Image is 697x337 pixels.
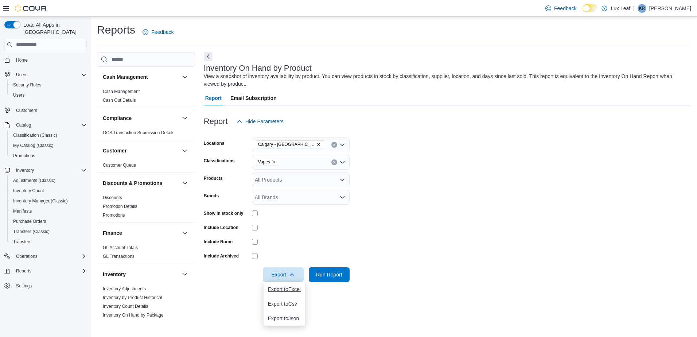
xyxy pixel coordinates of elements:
button: Next [204,52,213,61]
button: Clear input [331,142,337,148]
a: Customer Queue [103,163,136,168]
span: Home [16,57,28,63]
span: Customer Queue [103,162,136,168]
a: Inventory Count [10,186,47,195]
label: Include Location [204,225,238,231]
button: Clear input [331,159,337,165]
a: GL Transactions [103,254,135,259]
a: Inventory Manager (Classic) [10,197,71,205]
span: Operations [16,253,38,259]
span: Transfers [10,237,87,246]
button: My Catalog (Classic) [7,140,90,151]
label: Show in stock only [204,210,244,216]
label: Include Room [204,239,233,245]
span: Purchase Orders [13,218,46,224]
a: Feedback [542,1,579,16]
nav: Complex example [4,52,87,310]
span: Inventory [13,166,87,175]
div: Kiana Reid [638,4,646,13]
button: Remove Vapes from selection in this group [272,160,276,164]
button: Remove Calgary - Panorama Hills from selection in this group [316,142,321,147]
span: Hide Parameters [245,118,284,125]
a: Inventory Adjustments [103,286,146,291]
button: Purchase Orders [7,216,90,226]
span: Reports [13,267,87,275]
button: Open list of options [339,159,345,165]
input: Dark Mode [583,4,598,12]
span: Inventory Count Details [103,303,148,309]
a: Transfers [10,237,34,246]
button: Cash Management [103,73,179,81]
span: Settings [13,281,87,290]
a: Adjustments (Classic) [10,176,58,185]
a: Promotion Details [103,204,137,209]
div: Cash Management [97,87,195,108]
button: Transfers (Classic) [7,226,90,237]
span: Catalog [16,122,31,128]
button: Compliance [103,115,179,122]
a: Inventory by Product Historical [103,295,162,300]
span: Security Roles [13,82,41,88]
button: Inventory [103,271,179,278]
button: Users [13,70,30,79]
div: Finance [97,243,195,264]
span: Operations [13,252,87,261]
span: Reports [16,268,31,274]
span: Transfers [13,239,31,245]
button: Inventory Count [7,186,90,196]
span: My Catalog (Classic) [13,143,54,148]
span: Inventory Adjustments [103,286,146,292]
button: Home [1,55,90,65]
span: Cash Management [103,89,140,94]
label: Locations [204,140,225,146]
button: Operations [13,252,40,261]
div: Discounts & Promotions [97,193,195,222]
img: Cova [15,5,47,12]
a: Promotions [103,213,125,218]
span: Classification (Classic) [10,131,87,140]
button: Catalog [1,120,90,130]
a: My Catalog (Classic) [10,141,57,150]
span: Users [13,70,87,79]
a: GL Account Totals [103,245,138,250]
a: Inventory On Hand by Package [103,313,164,318]
button: Compliance [180,114,189,123]
button: Catalog [13,121,34,129]
button: Customers [1,105,90,115]
a: Promotions [10,151,38,160]
span: Discounts [103,195,122,201]
a: Transfers (Classic) [10,227,52,236]
p: [PERSON_NAME] [649,4,691,13]
span: GL Transactions [103,253,135,259]
h3: Finance [103,229,122,237]
button: Security Roles [7,80,90,90]
span: Manifests [13,208,32,214]
button: Open list of options [339,177,345,183]
span: Export to Excel [268,286,301,292]
button: Open list of options [339,142,345,148]
p: Lux Leaf [611,4,631,13]
span: Home [13,55,87,65]
span: Run Report [316,271,342,278]
span: Adjustments (Classic) [13,178,55,183]
label: Brands [204,193,219,199]
span: Inventory [16,167,34,173]
button: Finance [180,229,189,237]
a: Inventory Count Details [103,304,148,309]
button: Hide Parameters [234,114,287,129]
button: Users [1,70,90,80]
button: Customer [180,146,189,155]
span: Promotions [13,153,35,159]
div: View a snapshot of inventory availability by product. You can view products in stock by classific... [204,73,688,88]
button: Export [263,267,304,282]
h3: Report [204,117,228,126]
p: | [633,4,635,13]
span: Inventory Manager (Classic) [10,197,87,205]
span: Inventory Manager (Classic) [13,198,68,204]
a: Home [13,56,31,65]
button: Export toJson [264,311,305,326]
span: Security Roles [10,81,87,89]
